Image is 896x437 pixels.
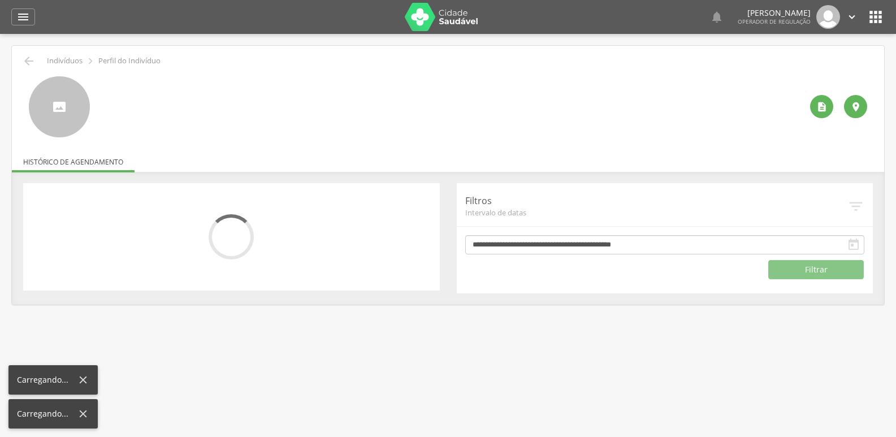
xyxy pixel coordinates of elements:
p: Filtros [465,194,848,207]
i:  [816,101,828,113]
i:  [846,11,858,23]
span: Operador de regulação [738,18,811,25]
i:  [16,10,30,24]
i:  [847,238,860,252]
a:  [846,5,858,29]
i:  [84,55,97,67]
i:  [847,198,864,215]
p: [PERSON_NAME] [738,9,811,17]
button: Filtrar [768,260,864,279]
span: Intervalo de datas [465,207,848,218]
div: Carregando... [17,374,77,386]
div: Ver histórico de cadastramento [810,95,833,118]
p: Perfil do Indivíduo [98,57,161,66]
i:  [850,101,862,113]
i: Voltar [22,54,36,68]
i:  [710,10,724,24]
i:  [867,8,885,26]
div: Carregando... [17,408,77,419]
a:  [11,8,35,25]
p: Indivíduos [47,57,83,66]
div: Localização [844,95,867,118]
a:  [710,5,724,29]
